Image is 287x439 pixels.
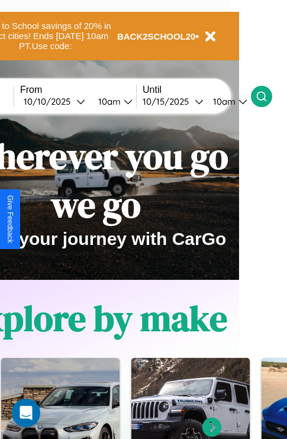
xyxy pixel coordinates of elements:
[204,95,251,108] button: 10am
[92,96,124,107] div: 10am
[6,195,14,243] div: Give Feedback
[207,96,238,107] div: 10am
[89,95,136,108] button: 10am
[117,31,196,41] b: BACK2SCHOOL20
[20,85,136,95] label: From
[143,96,195,107] div: 10 / 15 / 2025
[12,399,40,427] div: Open Intercom Messenger
[24,96,76,107] div: 10 / 10 / 2025
[20,95,89,108] button: 10/10/2025
[143,85,251,95] label: Until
